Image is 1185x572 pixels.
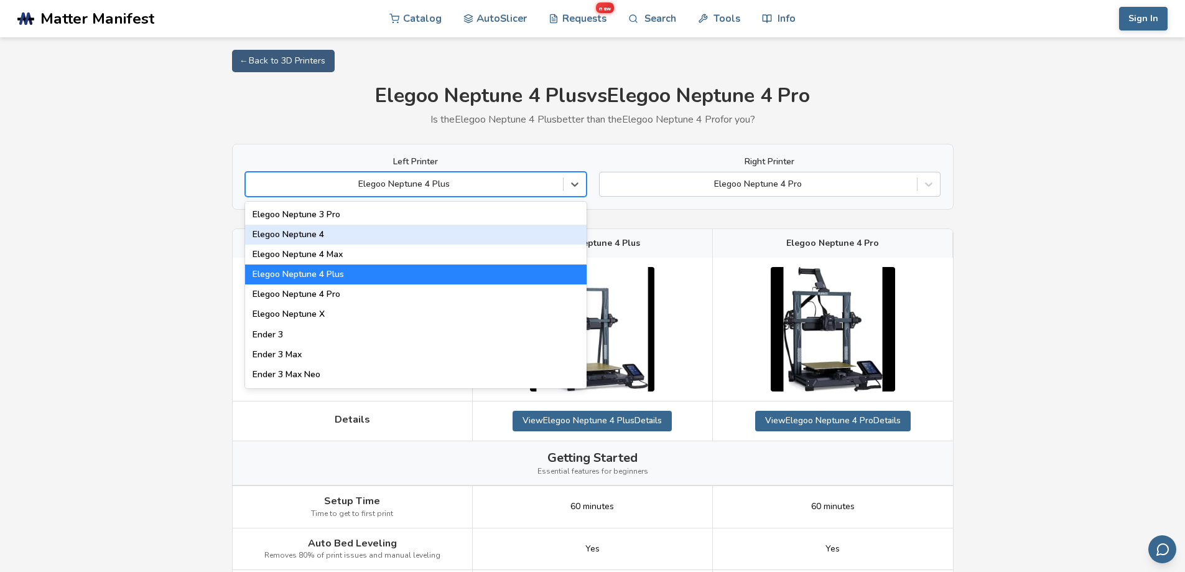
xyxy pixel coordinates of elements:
[513,411,672,431] a: ViewElegoo Neptune 4 PlusDetails
[771,267,895,391] img: Elegoo Neptune 4 Pro
[245,225,587,245] div: Elegoo Neptune 4
[245,325,587,345] div: Ender 3
[245,157,587,167] label: Left Printer
[311,510,393,518] span: Time to get to first print
[232,114,954,125] p: Is the Elegoo Neptune 4 Plus better than the Elegoo Neptune 4 Pro for you?
[547,451,638,465] span: Getting Started
[232,85,954,108] h1: Elegoo Neptune 4 Plus vs Elegoo Neptune 4 Pro
[755,411,911,431] a: ViewElegoo Neptune 4 ProDetails
[537,467,648,476] span: Essential features for beginners
[599,157,941,167] label: Right Printer
[308,538,397,549] span: Auto Bed Leveling
[245,385,587,405] div: Ender 3 Neo
[264,551,440,560] span: Removes 80% of print issues and manual leveling
[245,304,587,324] div: Elegoo Neptune X
[245,245,587,265] div: Elegoo Neptune 4 Max
[245,365,587,385] div: Ender 3 Max Neo
[530,267,654,391] img: Elegoo Neptune 4 Plus
[811,502,855,512] span: 60 minutes
[1148,535,1176,563] button: Send feedback via email
[596,2,614,13] span: new
[245,345,587,365] div: Ender 3 Max
[1119,7,1168,30] button: Sign In
[544,238,640,248] span: Elegoo Neptune 4 Plus
[825,544,840,554] span: Yes
[606,179,608,189] input: Elegoo Neptune 4 Pro
[585,544,600,554] span: Yes
[232,50,335,72] a: ← Back to 3D Printers
[252,179,254,189] input: Elegoo Neptune 4 PlusArtillery Sidewinder X3 PlusArtillery Sidewinder X3 ProArtillery Sidewinder ...
[324,495,380,507] span: Setup Time
[245,205,587,225] div: Elegoo Neptune 3 Pro
[335,414,370,425] span: Details
[570,502,614,512] span: 60 minutes
[245,265,587,284] div: Elegoo Neptune 4 Plus
[786,238,879,248] span: Elegoo Neptune 4 Pro
[40,10,154,27] span: Matter Manifest
[245,284,587,304] div: Elegoo Neptune 4 Pro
